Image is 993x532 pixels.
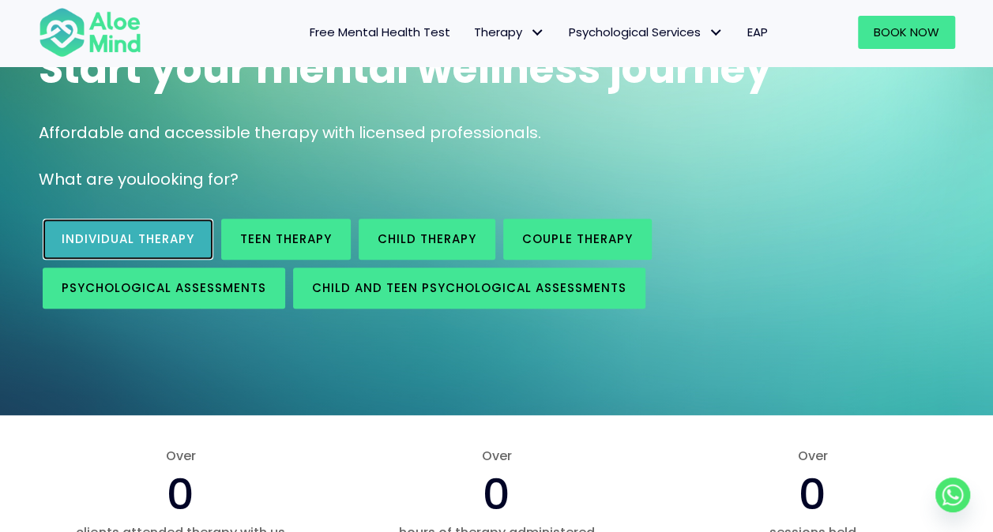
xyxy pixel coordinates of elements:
[62,279,266,296] span: Psychological assessments
[378,230,476,247] span: Child Therapy
[240,230,332,247] span: Teen Therapy
[162,16,780,49] nav: Menu
[557,16,735,49] a: Psychological ServicesPsychological Services: submenu
[670,447,954,465] span: Over
[39,168,146,190] span: What are you
[747,24,768,40] span: EAP
[359,219,495,260] a: Child Therapy
[298,16,462,49] a: Free Mental Health Test
[43,268,285,309] a: Psychological assessments
[39,447,323,465] span: Over
[483,464,510,524] span: 0
[310,24,450,40] span: Free Mental Health Test
[474,24,545,40] span: Therapy
[522,230,633,247] span: Couple therapy
[39,39,772,97] span: Start your mental wellness journey
[935,478,970,512] a: Whatsapp
[62,230,194,247] span: Individual therapy
[735,16,780,49] a: EAP
[312,279,626,296] span: Child and Teen Psychological assessments
[39,6,141,58] img: Aloe mind Logo
[221,219,351,260] a: Teen Therapy
[293,268,645,309] a: Child and Teen Psychological assessments
[874,24,939,40] span: Book Now
[462,16,557,49] a: TherapyTherapy: submenu
[569,24,724,40] span: Psychological Services
[799,464,826,524] span: 0
[858,16,955,49] a: Book Now
[43,219,213,260] a: Individual therapy
[146,168,239,190] span: looking for?
[354,447,638,465] span: Over
[705,21,728,44] span: Psychological Services: submenu
[526,21,549,44] span: Therapy: submenu
[503,219,652,260] a: Couple therapy
[39,122,955,144] p: Affordable and accessible therapy with licensed professionals.
[167,464,194,524] span: 0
